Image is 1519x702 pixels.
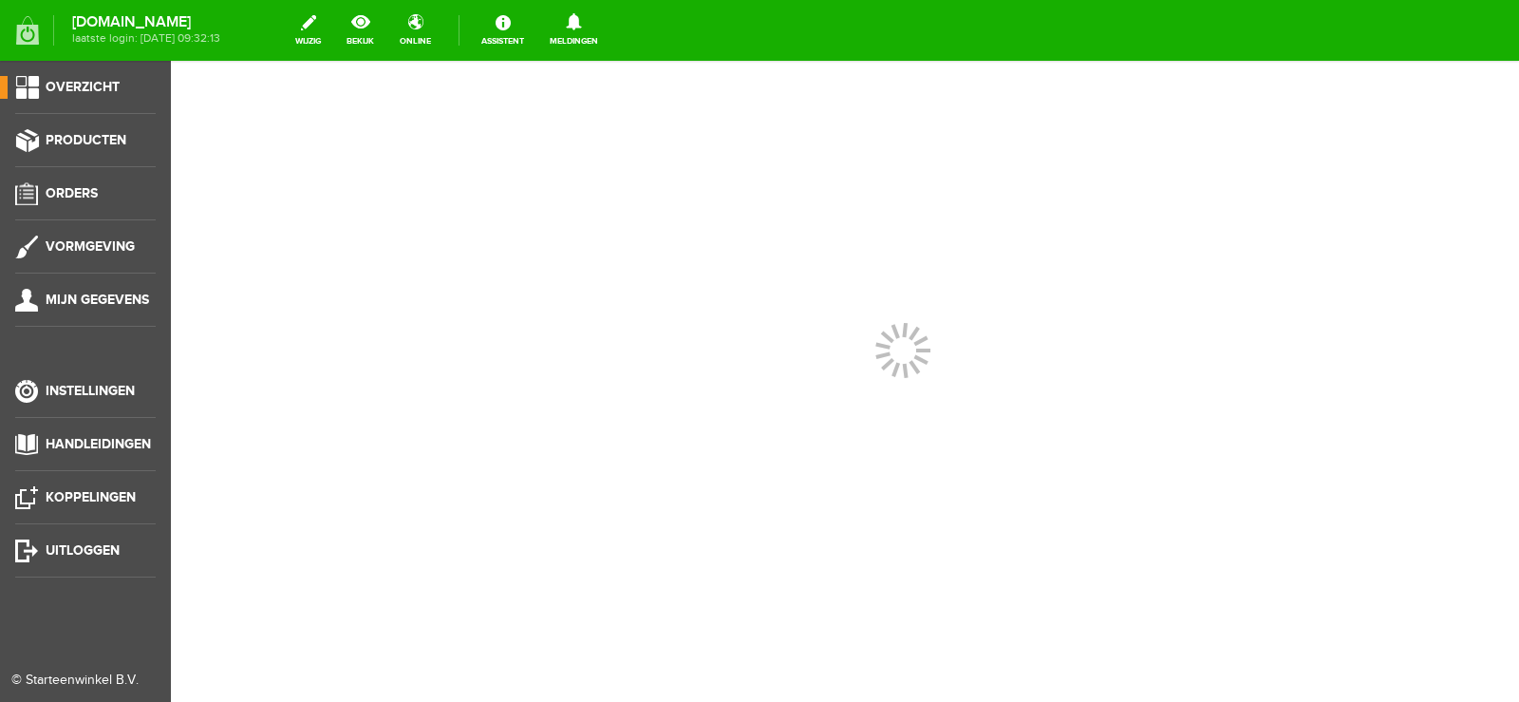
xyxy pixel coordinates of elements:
[46,185,98,201] span: Orders
[388,9,442,51] a: online
[46,292,149,308] span: Mijn gegevens
[46,383,135,399] span: Instellingen
[470,9,535,51] a: Assistent
[11,671,144,691] div: © Starteenwinkel B.V.
[72,17,220,28] strong: [DOMAIN_NAME]
[538,9,609,51] a: Meldingen
[335,9,385,51] a: bekijk
[46,79,120,95] span: Overzicht
[46,542,120,559] span: Uitloggen
[46,489,136,505] span: Koppelingen
[46,132,126,148] span: Producten
[284,9,332,51] a: wijzig
[46,436,151,452] span: Handleidingen
[46,238,135,255] span: Vormgeving
[72,33,220,44] span: laatste login: [DATE] 09:32:13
